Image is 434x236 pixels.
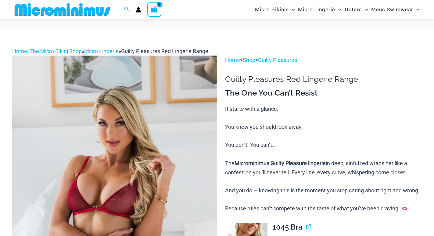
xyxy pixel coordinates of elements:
[235,160,326,166] b: Microminimus Guilty Pleasure lingerie
[296,2,343,17] a: Micro LingerieMenu ToggleMenu Toggle
[124,6,130,13] a: Search icon link
[371,2,413,17] span: Mens Swimwear
[335,2,341,17] span: Menu Toggle
[343,2,370,17] a: OutersMenu ToggleMenu Toggle
[225,88,422,98] h3: The One You Can’t Resist
[253,1,422,18] nav: Site Navigation
[289,2,295,17] span: Menu Toggle
[370,2,421,17] a: Mens SwimwearMenu ToggleMenu Toggle
[121,48,208,54] span: Guilty Pleasures Red Lingerie Range
[273,223,303,231] span: 1045 Bra
[84,48,119,54] a: Micro Lingerie
[413,2,419,17] span: Menu Toggle
[298,2,335,17] span: Micro Lingerie
[225,57,240,63] a: Home
[255,2,289,17] span: Micro Bikinis
[12,3,113,16] img: MM SHOP LOGO FLAT
[345,2,362,17] span: Outers
[12,48,208,54] span: » » »
[243,57,255,63] a: Shop
[362,2,368,17] span: Menu Toggle
[225,104,422,213] p: It starts with a glance. You know you should look away. You don’t. You can’t.. The in deep, sinfu...
[258,57,297,63] a: Guilty Pleasures
[253,2,296,17] a: Micro BikinisMenu ToggleMenu Toggle
[12,48,27,54] a: Home
[136,7,141,13] a: Account icon link
[147,2,161,16] a: View Shopping Cart, empty
[30,48,82,54] a: The Micro Bikini Shop
[225,56,422,65] p: > >
[225,74,422,84] h1: Guilty Pleasures Red Lingerie Range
